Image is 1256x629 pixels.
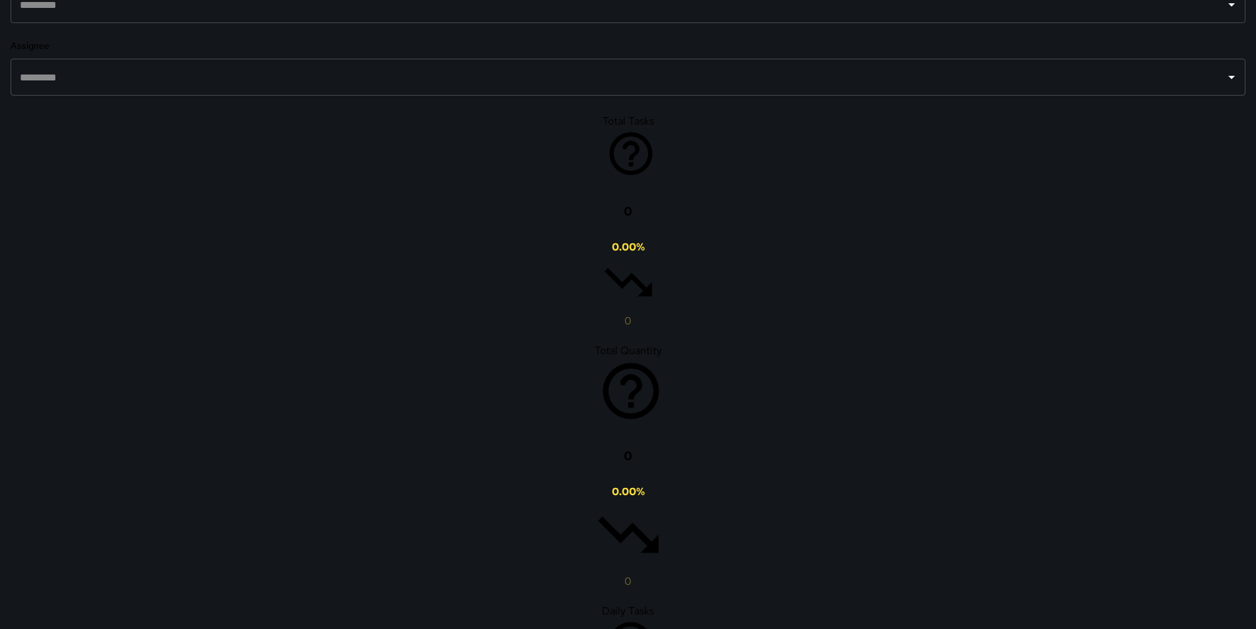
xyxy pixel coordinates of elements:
span: Total Tasks [603,114,654,128]
button: Open [1222,68,1241,86]
svg: Total task quantity in the selected period, compared to the previous period. [597,357,665,425]
span: Total Quantity [595,344,662,357]
h3: 0 [600,195,657,227]
h3: 0 [592,440,665,472]
span: 0 [624,574,632,588]
span: 0 [624,314,632,328]
h6: Assignee [11,39,1245,53]
svg: Total number of tasks in the selected period, compared to the previous period. [605,128,657,179]
span: 0.00 % [612,240,645,254]
span: 0.00 % [612,485,645,498]
span: Daily Tasks [602,604,654,618]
